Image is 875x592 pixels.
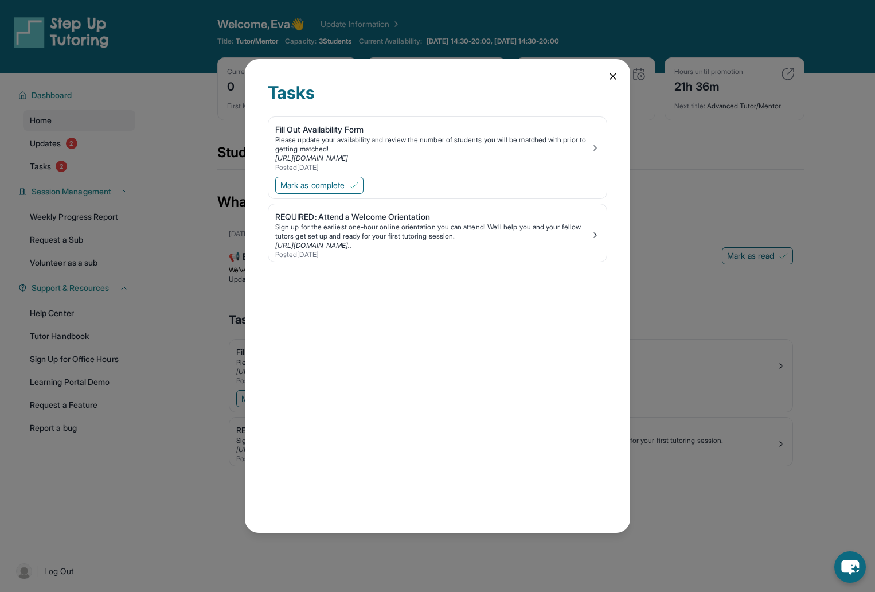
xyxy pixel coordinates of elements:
[349,181,358,190] img: Mark as complete
[275,211,591,223] div: REQUIRED: Attend a Welcome Orientation
[275,241,351,250] a: [URL][DOMAIN_NAME]..
[275,250,591,259] div: Posted [DATE]
[834,551,866,583] button: chat-button
[268,204,607,262] a: REQUIRED: Attend a Welcome OrientationSign up for the earliest one-hour online orientation you ca...
[268,117,607,174] a: Fill Out Availability FormPlease update your availability and review the number of students you w...
[275,177,364,194] button: Mark as complete
[275,154,348,162] a: [URL][DOMAIN_NAME]
[275,124,591,135] div: Fill Out Availability Form
[275,163,591,172] div: Posted [DATE]
[275,135,591,154] div: Please update your availability and review the number of students you will be matched with prior ...
[268,82,607,116] div: Tasks
[280,180,345,191] span: Mark as complete
[275,223,591,241] div: Sign up for the earliest one-hour online orientation you can attend! We’ll help you and your fell...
